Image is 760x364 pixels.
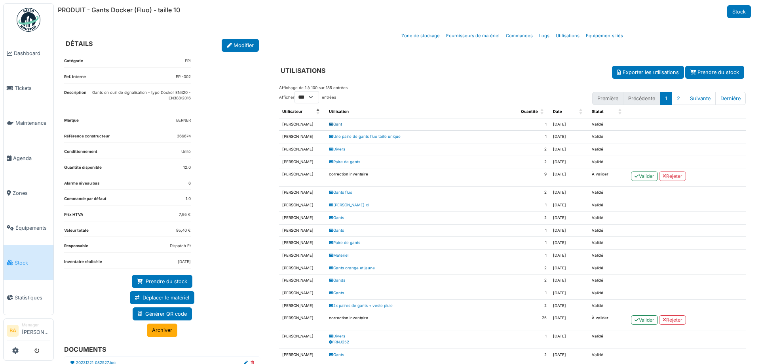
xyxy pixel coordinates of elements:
td: Validé [589,199,628,212]
dd: 7,95 € [179,212,191,218]
a: Commandes [503,27,536,45]
td: [DATE] [550,156,589,168]
a: Archiver [147,324,177,337]
img: Badge_color-CXgf-gQk.svg [17,8,40,32]
td: [DATE] [550,287,589,299]
a: Dashboard [4,36,53,71]
h6: DÉTAILS [66,40,93,48]
td: 2 [511,299,550,312]
td: [DATE] [550,274,589,287]
span: Utilisateur: Activate to invert sorting [316,106,321,118]
td: À valider [589,312,628,330]
td: [PERSON_NAME] [279,330,326,349]
span: Statut [592,109,604,114]
a: Rejeter [659,315,686,325]
td: [DATE] [550,118,589,131]
td: [PERSON_NAME] [279,224,326,237]
a: Tickets [4,71,53,106]
span: Agenda [13,154,50,162]
a: Déplacer le matériel [130,291,194,304]
dt: Catégorie [64,58,83,67]
span: Date [553,109,562,114]
td: Validé [589,274,628,287]
td: Validé [589,143,628,156]
dt: Conditionnement [64,149,97,158]
td: 1 [511,199,550,212]
td: [DATE] [550,143,589,156]
a: Utilisations [553,27,583,45]
td: [DATE] [550,131,589,143]
td: Validé [589,349,628,361]
td: [DATE] [550,312,589,330]
td: [PERSON_NAME] [279,287,326,299]
td: [PERSON_NAME] [279,156,326,168]
td: [DATE] [550,330,589,349]
a: Zone de stockage [398,27,443,45]
a: 1RNJ252 [329,340,349,344]
a: Gants [329,215,344,220]
td: 1 [511,118,550,131]
a: Gant [329,122,342,126]
td: [DATE] [550,262,589,274]
li: [PERSON_NAME] [22,322,50,339]
button: 2 [672,92,685,105]
dt: Quantité disponible [64,165,102,174]
select: Afficherentrées [294,91,319,103]
a: Gants fluo [329,190,352,194]
span: Utilisation [329,109,349,114]
td: 2 [511,349,550,361]
a: Materiel [329,253,348,257]
a: Stock [727,5,751,18]
td: [DATE] [550,224,589,237]
a: Divers [329,334,345,338]
dd: EPI-002 [176,74,191,80]
button: 1 [660,92,672,105]
td: 1 [511,237,550,250]
li: BA [7,325,19,337]
td: [PERSON_NAME] [279,143,326,156]
a: Gants [329,228,344,233]
span: Statistiques [15,294,50,301]
dd: BERNER [176,118,191,124]
td: [DATE] [550,249,589,262]
span: Date: Activate to sort [579,106,584,118]
td: 1 [511,131,550,143]
td: [PERSON_NAME] [279,237,326,250]
td: [PERSON_NAME] [279,199,326,212]
a: Gants [329,291,344,295]
td: Validé [589,131,628,143]
td: Validé [589,287,628,299]
dt: Responsable [64,243,88,252]
td: [PERSON_NAME] [279,349,326,361]
td: Validé [589,212,628,224]
td: 2 [511,187,550,199]
a: Équipements [4,210,53,245]
a: Logs [536,27,553,45]
dd: 95,40 € [176,228,191,234]
td: [PERSON_NAME] [279,131,326,143]
label: Afficher entrées [279,91,336,103]
p: Gants en cuir de signalisation - type Docker EN420 - EN388:2016 [86,90,191,101]
dd: Dispatch Et [170,243,191,249]
dd: 12.0 [183,165,191,171]
td: 1 [511,287,550,299]
td: 9 [511,168,550,187]
div: Manager [22,322,50,328]
a: Prendre du stock [132,275,192,288]
span: Utilisateur [282,109,302,114]
td: [PERSON_NAME] [279,168,326,187]
span: Tickets [15,84,50,92]
td: [DATE] [550,237,589,250]
dt: Commande par défaut [64,196,106,205]
td: correction inventaire [326,168,511,187]
td: [PERSON_NAME] [279,118,326,131]
span: Quantité: Activate to sort [540,106,545,118]
td: 25 [511,312,550,330]
dd: [DATE] [178,259,191,265]
td: [PERSON_NAME] [279,187,326,199]
dd: 366674 [177,133,191,139]
span: Stock [15,259,50,267]
a: Agenda [4,141,53,175]
td: 2 [511,212,550,224]
a: Valider [631,315,658,325]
